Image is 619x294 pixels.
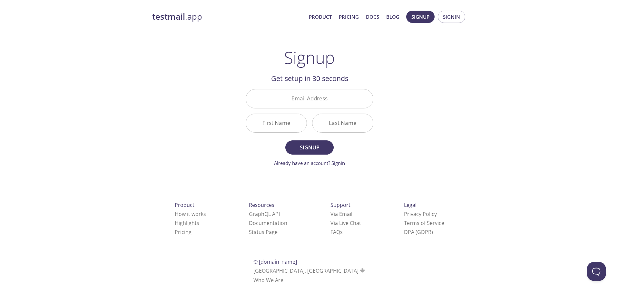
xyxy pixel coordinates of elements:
span: [GEOGRAPHIC_DATA], [GEOGRAPHIC_DATA] [253,267,366,274]
a: Via Email [330,210,352,218]
a: FAQ [330,228,343,236]
span: Signup [411,13,429,21]
span: Signin [443,13,460,21]
a: How it works [175,210,206,218]
span: Resources [249,201,274,208]
a: Documentation [249,219,287,227]
h1: Signup [284,48,335,67]
iframe: Help Scout Beacon - Open [587,262,606,281]
a: GraphQL API [249,210,280,218]
span: Product [175,201,194,208]
span: Legal [404,201,417,208]
strong: testmail [152,11,185,22]
a: DPA (GDPR) [404,228,433,236]
h2: Get setup in 30 seconds [246,73,373,84]
span: s [340,228,343,236]
a: Highlights [175,219,199,227]
a: Already have an account? Signin [274,160,345,166]
a: Privacy Policy [404,210,437,218]
a: Via Live Chat [330,219,361,227]
span: Support [330,201,350,208]
span: Signup [292,143,327,152]
a: Terms of Service [404,219,444,227]
button: Signup [285,140,334,155]
button: Signup [406,11,435,23]
span: © [DOMAIN_NAME] [253,258,297,265]
button: Signin [438,11,465,23]
a: testmail.app [152,11,304,22]
a: Pricing [339,13,359,21]
a: Pricing [175,228,192,236]
a: Docs [366,13,379,21]
a: Status Page [249,228,278,236]
a: Product [309,13,332,21]
a: Who We Are [253,277,283,284]
a: Blog [386,13,399,21]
